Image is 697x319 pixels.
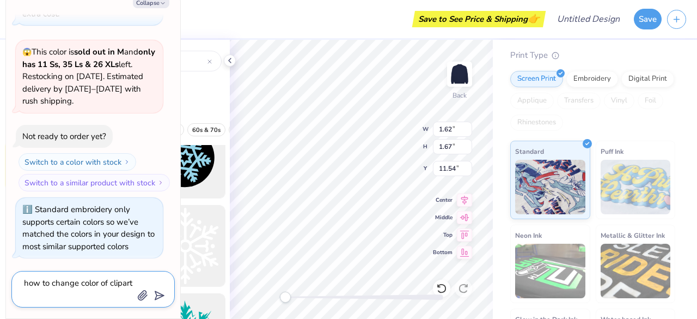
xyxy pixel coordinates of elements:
img: Switch to a color with stock [124,159,130,165]
span: 👉 [528,12,540,25]
div: Screen Print [510,71,563,87]
span: Standard [515,146,544,157]
span: 60s & 70s [192,126,221,134]
img: Switch to a similar product with stock [157,179,164,186]
span: 😱 [22,47,32,57]
span: Middle [433,213,453,222]
div: Foil [638,93,663,109]
div: Save to See Price & Shipping [415,11,543,27]
strong: sold out in M [74,46,124,57]
strong: only has 11 Ss, 35 Ls & 26 XLs [22,46,155,70]
span: Metallic & Glitter Ink [601,230,665,241]
button: Switch to a similar product with stock [19,174,170,191]
span: Bottom [433,248,453,257]
div: Embroidery [566,71,618,87]
img: Metallic & Glitter Ink [601,244,671,298]
div: Digital Print [621,71,674,87]
div: Not ready to order yet? [22,131,106,142]
textarea: how to change color of clipart [23,276,133,303]
img: Puff Ink [601,160,671,214]
div: Vinyl [604,93,634,109]
div: Transfers [557,93,601,109]
span: Top [433,231,453,239]
button: Switch to a color with stock [19,153,136,171]
img: Back [449,63,470,85]
span: Puff Ink [601,146,623,157]
div: Rhinestones [510,115,563,131]
div: Back [453,91,467,100]
button: filter button [229,123,253,136]
span: Center [433,196,453,204]
div: Applique [510,93,554,109]
button: filter button [187,123,225,136]
div: Accessibility label [280,292,291,303]
input: Untitled Design [548,8,628,30]
span: Neon Ink [515,230,542,241]
div: Print Type [510,49,675,62]
span: This color is and left. Restocking on [DATE]. Estimated delivery by [DATE]–[DATE] with rush shipp... [22,46,155,106]
div: Standard embroidery only supports certain colors so we’ve matched the colors in your design to mo... [22,204,155,252]
img: Standard [515,160,585,214]
img: Neon Ink [515,244,585,298]
button: Save [634,9,662,29]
